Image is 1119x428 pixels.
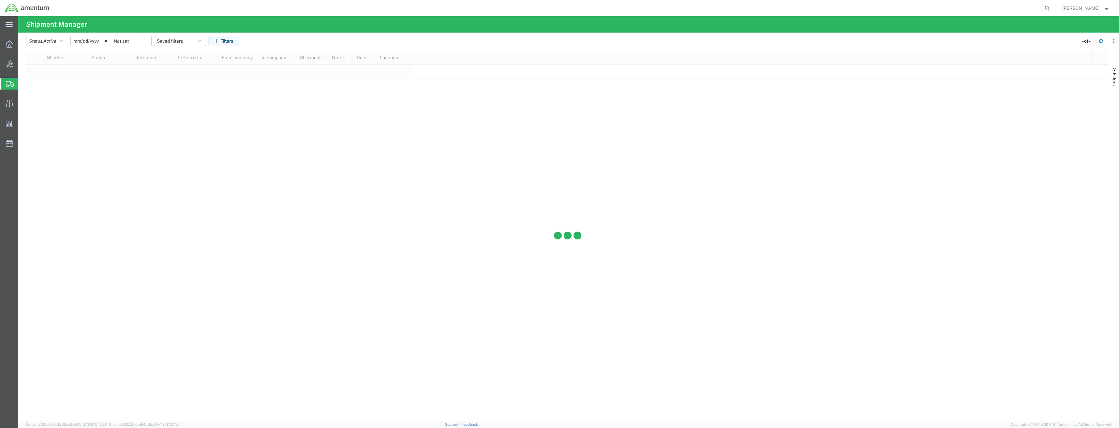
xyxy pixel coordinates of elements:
a: Support [445,422,461,426]
span: Server: 2025.20.0-32d5ea39505 [26,422,106,426]
span: Copyright © [DATE]-[DATE] Agistix Inc., All Rights Reserved [1011,422,1111,427]
img: logo [5,3,50,13]
span: [DATE] 10:18:31 [82,422,106,426]
span: Active [43,38,56,44]
button: [PERSON_NAME] [1062,4,1110,12]
span: Filters [1112,73,1117,86]
input: Not set [71,36,111,46]
span: [DATE] 17:21:12 [154,422,179,426]
button: Saved filters [154,36,206,46]
button: Filters [208,36,239,46]
input: Not set [111,36,151,46]
span: Joe Ricklefs [1062,5,1099,12]
button: Status:Active [26,36,68,46]
div: - of - [1082,38,1094,45]
a: Feedback [461,422,478,426]
h4: Shipment Manager [26,16,87,33]
span: Client: 2025.20.0-e640dba [109,422,179,426]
